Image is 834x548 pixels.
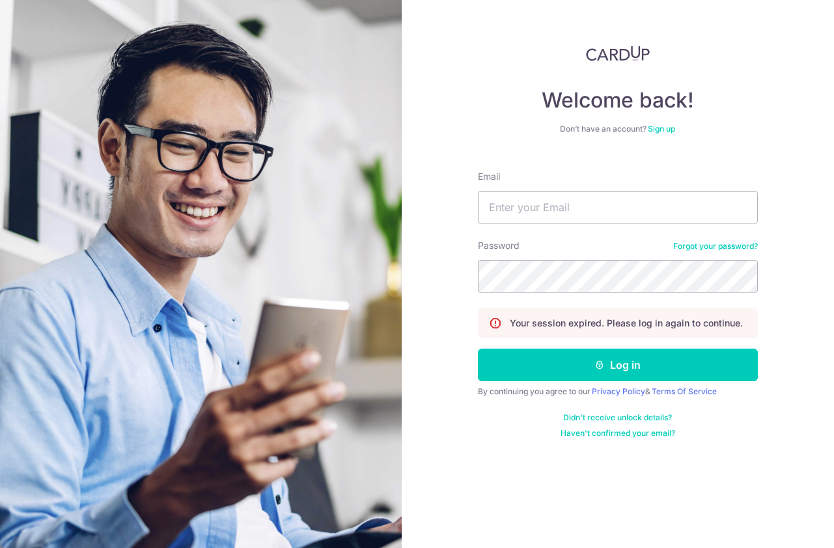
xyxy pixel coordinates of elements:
a: Forgot your password? [673,241,758,252]
input: Enter your Email [478,191,758,224]
h4: Welcome back! [478,87,758,113]
a: Didn't receive unlock details? [563,412,672,423]
div: Don’t have an account? [478,124,758,134]
a: Sign up [648,124,675,134]
label: Email [478,170,500,183]
div: By continuing you agree to our & [478,386,758,397]
a: Haven't confirmed your email? [561,428,675,439]
label: Password [478,239,520,252]
img: CardUp Logo [586,46,650,61]
button: Log in [478,349,758,381]
a: Privacy Policy [592,386,645,396]
a: Terms Of Service [652,386,717,396]
p: Your session expired. Please log in again to continue. [510,317,743,330]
